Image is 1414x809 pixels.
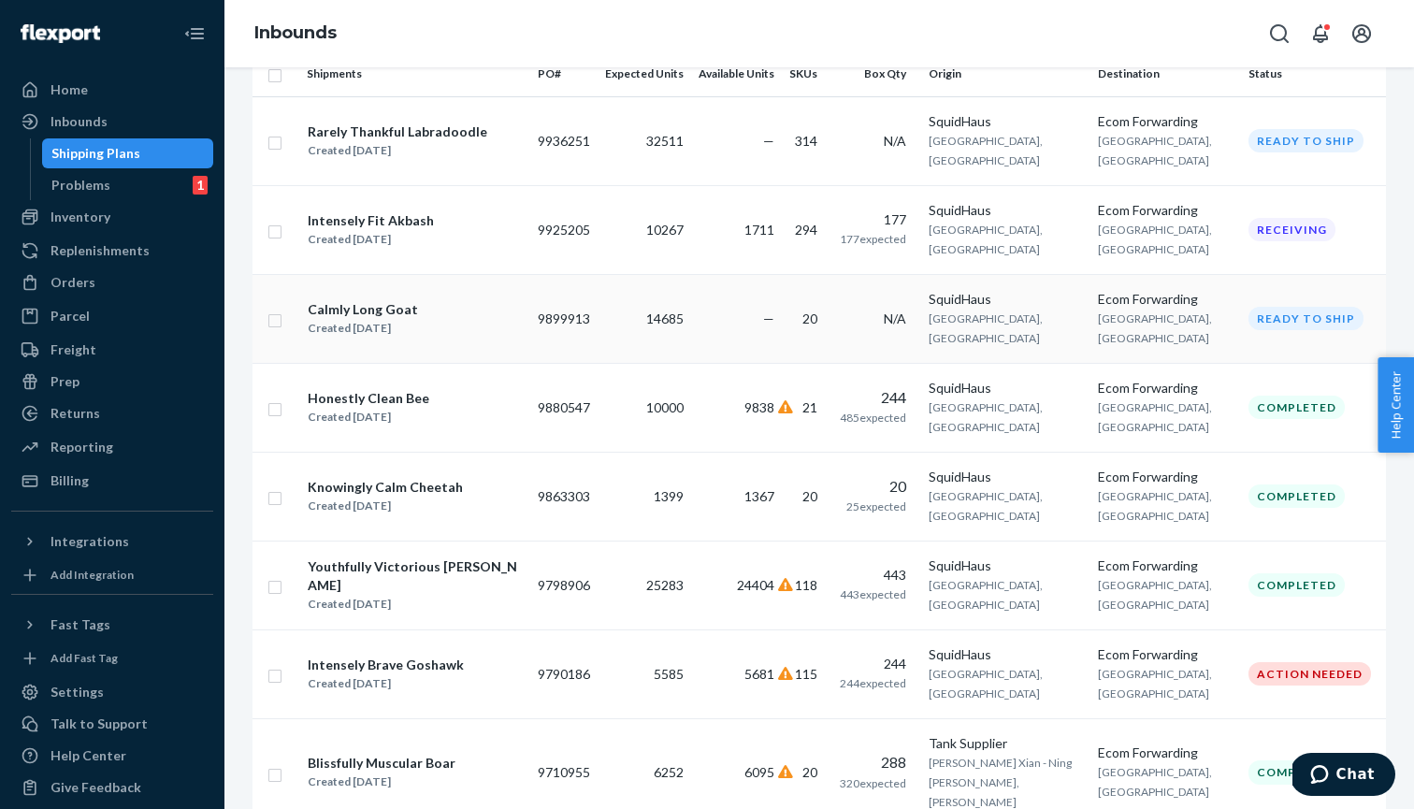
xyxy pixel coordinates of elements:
th: Expected Units [598,51,691,96]
td: 9899913 [530,274,598,363]
div: Created [DATE] [308,773,455,791]
th: Box Qty [832,51,921,96]
span: 6095 [744,764,774,780]
span: [GEOGRAPHIC_DATA], [GEOGRAPHIC_DATA] [1098,765,1212,799]
span: 5585 [654,666,684,682]
div: Completed [1248,484,1345,508]
div: Created [DATE] [308,230,434,249]
div: Settings [50,683,104,701]
div: Add Fast Tag [50,650,118,666]
div: SquidHaus [929,556,1083,575]
span: [GEOGRAPHIC_DATA], [GEOGRAPHIC_DATA] [929,311,1043,345]
a: Inbounds [254,22,337,43]
div: Ecom Forwarding [1098,290,1234,309]
th: Available Units [691,51,782,96]
div: Action Needed [1248,662,1371,686]
a: Inventory [11,202,213,232]
span: — [763,133,774,149]
span: 20 [802,488,817,504]
div: Ecom Forwarding [1098,556,1234,575]
span: 10267 [646,222,684,238]
span: [GEOGRAPHIC_DATA], [GEOGRAPHIC_DATA] [1098,667,1212,701]
span: [GEOGRAPHIC_DATA], [GEOGRAPHIC_DATA] [929,134,1043,167]
div: Created [DATE] [308,319,418,338]
button: Open Search Box [1261,15,1298,52]
span: [GEOGRAPHIC_DATA], [GEOGRAPHIC_DATA] [1098,311,1212,345]
a: Parcel [11,301,213,331]
div: 20 [840,476,906,498]
div: Completed [1248,573,1345,597]
a: Inbounds [11,107,213,137]
a: Reporting [11,432,213,462]
a: Help Center [11,741,213,771]
td: 9880547 [530,363,598,452]
span: 10000 [646,399,684,415]
span: 1367 [744,488,774,504]
th: Destination [1090,51,1241,96]
span: [GEOGRAPHIC_DATA], [GEOGRAPHIC_DATA] [1098,400,1212,434]
td: 9863303 [530,452,598,541]
div: SquidHaus [929,379,1083,397]
div: Parcel [50,307,90,325]
span: 6252 [654,764,684,780]
div: Completed [1248,396,1345,419]
span: [GEOGRAPHIC_DATA], [GEOGRAPHIC_DATA] [929,400,1043,434]
a: Freight [11,335,213,365]
div: Youthfully Victorious [PERSON_NAME] [308,557,522,595]
div: 177 [840,210,906,229]
div: Give Feedback [50,778,141,797]
div: Ecom Forwarding [1098,744,1234,762]
div: Ready to ship [1248,307,1363,330]
span: 20 [802,764,817,780]
div: SquidHaus [929,201,1083,220]
span: [GEOGRAPHIC_DATA], [GEOGRAPHIC_DATA] [929,578,1043,612]
div: Inventory [50,208,110,226]
button: Give Feedback [11,773,213,802]
span: N/A [884,133,906,149]
td: 9790186 [530,629,598,718]
div: Orders [50,273,95,292]
div: SquidHaus [929,112,1083,131]
button: Open notifications [1302,15,1339,52]
th: PO# [530,51,598,96]
div: Knowingly Calm Cheetah [308,478,463,497]
span: 320 expected [840,776,906,790]
span: 294 [795,222,817,238]
span: 32511 [646,133,684,149]
span: [GEOGRAPHIC_DATA], [GEOGRAPHIC_DATA] [1098,578,1212,612]
th: Origin [921,51,1090,96]
div: 443 [840,566,906,585]
div: Fast Tags [50,615,110,634]
span: 244 expected [840,676,906,690]
span: 25283 [646,577,684,593]
span: N/A [884,311,906,326]
span: 118 [795,577,817,593]
td: 9925205 [530,185,598,274]
span: 177 expected [840,232,906,246]
span: [GEOGRAPHIC_DATA], [GEOGRAPHIC_DATA] [1098,134,1212,167]
span: 115 [795,666,817,682]
div: Prep [50,372,79,391]
a: Problems1 [42,170,214,200]
div: Created [DATE] [308,408,429,426]
div: Ecom Forwarding [1098,379,1234,397]
div: 288 [840,752,906,773]
button: Fast Tags [11,610,213,640]
div: Created [DATE] [308,595,522,614]
th: Shipments [299,51,530,96]
div: Rarely Thankful Labradoodle [308,123,487,141]
div: Billing [50,471,89,490]
div: SquidHaus [929,645,1083,664]
div: Inbounds [50,112,108,131]
span: [GEOGRAPHIC_DATA], [GEOGRAPHIC_DATA] [929,667,1043,701]
button: Help Center [1378,357,1414,453]
a: Shipping Plans [42,138,214,168]
div: Calmly Long Goat [308,300,418,319]
th: SKUs [782,51,832,96]
div: Replenishments [50,241,150,260]
a: Returns [11,398,213,428]
div: SquidHaus [929,290,1083,309]
img: Flexport logo [21,24,100,43]
span: — [763,311,774,326]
